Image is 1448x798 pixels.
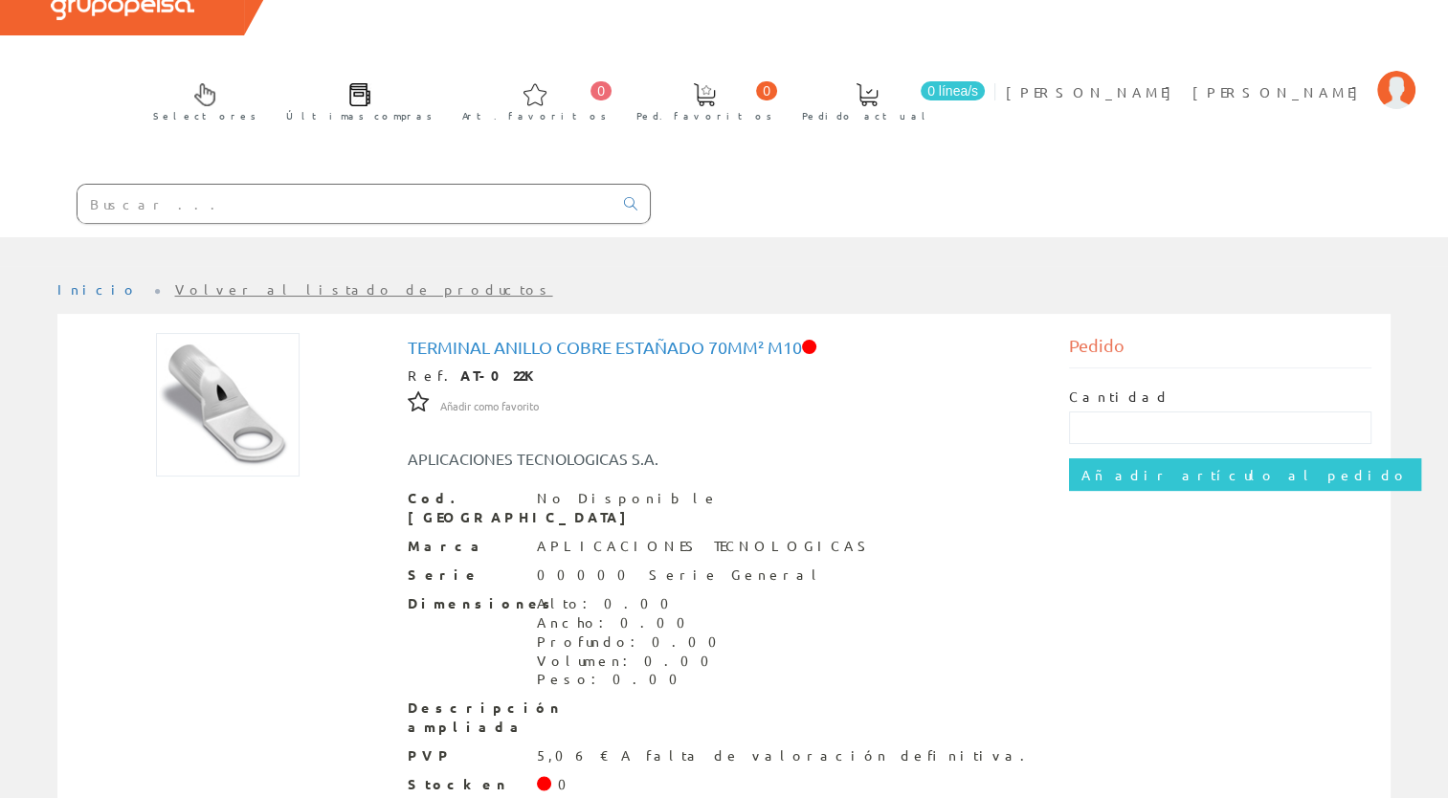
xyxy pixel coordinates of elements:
label: Cantidad [1069,388,1170,407]
div: Peso: 0.00 [537,670,728,689]
span: Selectores [153,106,256,125]
span: 0 línea/s [921,81,985,100]
a: [PERSON_NAME] [PERSON_NAME] [1006,67,1415,85]
div: Pedido [1069,333,1371,368]
div: Ancho: 0.00 [537,613,728,632]
img: Foto artículo Terminal anillo cobre estañado 70mm² M10 (150x150) [156,333,300,477]
span: Pedido actual [802,106,932,125]
span: Serie [408,565,523,585]
a: Últimas compras [267,67,442,133]
span: PVP [408,746,523,765]
a: Volver al listado de productos [175,280,553,298]
span: Ped. favoritos [636,106,772,125]
div: 5,06 € A falta de valoración definitiva. [537,746,1036,765]
span: Descripción ampliada [408,698,523,737]
div: APLICACIONES TECNOLOGICAS S.A. [393,448,779,470]
div: Alto: 0.00 [537,594,728,613]
a: Selectores [134,67,266,133]
input: Buscar ... [78,185,613,223]
div: Profundo: 0.00 [537,632,728,652]
input: Añadir artículo al pedido [1069,458,1421,491]
span: Añadir como favorito [440,399,539,414]
div: APLICACIONES TECNOLOGICAS [537,537,875,556]
a: Añadir como favorito [440,396,539,413]
div: Ref. [408,366,1041,386]
span: 0 [756,81,777,100]
strong: AT-022K [460,366,547,384]
div: No Disponible [537,489,719,508]
span: Dimensiones [408,594,523,613]
span: [PERSON_NAME] [PERSON_NAME] [1006,82,1368,101]
span: 0 [590,81,612,100]
h1: Terminal anillo cobre estañado 70mm² M10 [408,338,1041,357]
div: 00000 Serie General [537,565,824,585]
div: Volumen: 0.00 [537,652,728,671]
div: 0 [558,775,578,794]
span: Art. favoritos [462,106,607,125]
span: Últimas compras [286,106,433,125]
span: Marca [408,537,523,556]
a: Inicio [57,280,139,298]
span: Cod. [GEOGRAPHIC_DATA] [408,489,523,527]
